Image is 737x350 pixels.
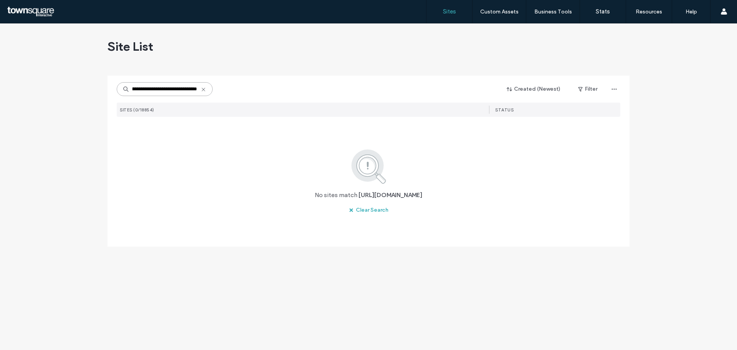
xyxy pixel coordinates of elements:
button: Filter [570,83,605,95]
span: SITES (0/18854) [120,107,154,113]
span: Help [17,5,33,12]
label: Custom Assets [480,8,519,15]
span: No sites match [315,191,357,199]
label: Sites [443,8,456,15]
span: [URL][DOMAIN_NAME] [359,191,422,199]
label: Help [686,8,697,15]
span: STATUS [495,107,514,113]
label: Resources [636,8,662,15]
label: Stats [596,8,610,15]
label: Business Tools [534,8,572,15]
img: search.svg [341,148,397,185]
span: Site List [107,39,153,54]
button: Created (Newest) [500,83,567,95]
button: Clear Search [342,204,395,216]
